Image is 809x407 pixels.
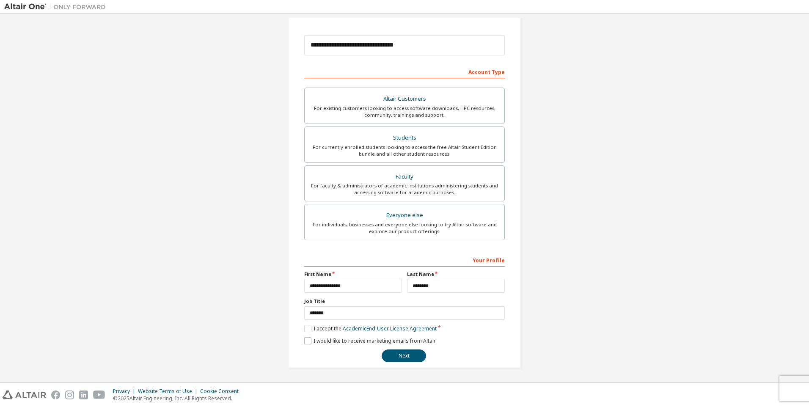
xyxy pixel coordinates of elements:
[79,390,88,399] img: linkedin.svg
[200,388,244,395] div: Cookie Consent
[304,337,436,344] label: I would like to receive marketing emails from Altair
[113,395,244,402] p: © 2025 Altair Engineering, Inc. All Rights Reserved.
[113,388,138,395] div: Privacy
[51,390,60,399] img: facebook.svg
[310,209,499,221] div: Everyone else
[3,390,46,399] img: altair_logo.svg
[343,325,437,332] a: Academic End-User License Agreement
[310,182,499,196] div: For faculty & administrators of academic institutions administering students and accessing softwa...
[310,132,499,144] div: Students
[304,253,505,267] div: Your Profile
[304,271,402,278] label: First Name
[310,93,499,105] div: Altair Customers
[304,65,505,78] div: Account Type
[310,171,499,183] div: Faculty
[304,325,437,332] label: I accept the
[93,390,105,399] img: youtube.svg
[382,349,426,362] button: Next
[310,105,499,118] div: For existing customers looking to access software downloads, HPC resources, community, trainings ...
[407,271,505,278] label: Last Name
[65,390,74,399] img: instagram.svg
[304,298,505,305] label: Job Title
[310,221,499,235] div: For individuals, businesses and everyone else looking to try Altair software and explore our prod...
[310,144,499,157] div: For currently enrolled students looking to access the free Altair Student Edition bundle and all ...
[138,388,200,395] div: Website Terms of Use
[4,3,110,11] img: Altair One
